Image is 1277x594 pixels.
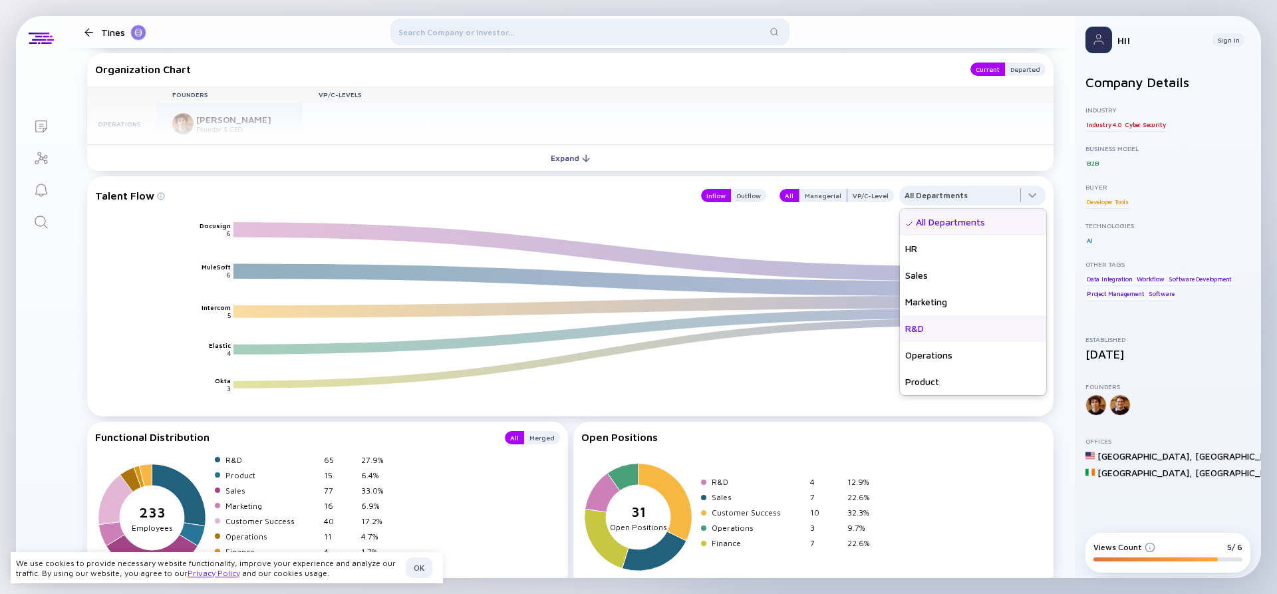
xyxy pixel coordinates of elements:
[16,141,66,173] a: Investor Map
[1135,272,1165,285] div: Workflow
[1085,451,1095,460] img: United States Flag
[900,315,1046,342] div: R&D
[1124,118,1167,131] div: Cyber Security
[227,311,231,319] text: 5
[505,431,524,444] button: All
[1005,63,1046,76] button: Departed
[87,144,1054,171] button: Expand
[1085,272,1134,285] div: Data Integration
[1085,195,1130,208] div: Developer Tools
[227,349,231,357] text: 4
[1085,106,1250,114] div: Industry
[810,538,842,548] div: 7
[1085,382,1250,390] div: Founders
[712,492,805,502] div: Sales
[132,523,173,533] tspan: Employees
[361,516,393,526] div: 17.2%
[16,558,400,578] div: We use cookies to provide necessary website functionality, improve your experience and analyze ou...
[324,486,356,496] div: 77
[810,477,842,487] div: 4
[1085,233,1094,247] div: AI
[95,431,492,444] div: Functional Distribution
[95,186,688,206] div: Talent Flow
[225,501,319,511] div: Marketing
[226,229,231,237] text: 6
[101,24,146,41] div: Tines
[900,342,1046,369] div: Operations
[847,523,879,533] div: 9.7%
[202,263,231,271] text: MuleSoft
[361,531,393,541] div: 4.7%
[712,523,805,533] div: Operations
[900,235,1046,262] div: HR
[1085,183,1250,191] div: Buyer
[95,63,957,76] div: Organization Chart
[16,173,66,205] a: Reminders
[139,504,166,520] tspan: 233
[847,189,894,202] button: VP/C-Level
[1085,27,1112,53] img: Profile Picture
[215,376,231,384] text: Okta
[1097,450,1193,462] div: [GEOGRAPHIC_DATA] ,
[1085,468,1095,477] img: Ireland Flag
[1167,272,1233,285] div: Software Development
[324,501,356,511] div: 16
[712,508,805,518] div: Customer Success
[225,531,319,541] div: Operations
[631,504,645,520] tspan: 31
[1147,287,1175,301] div: Software
[1085,437,1250,445] div: Offices
[202,303,231,311] text: Intercom
[1085,335,1250,343] div: Established
[1085,156,1099,170] div: B2B
[1085,118,1123,131] div: Industry 4.0
[1085,144,1250,152] div: Business Model
[1097,467,1193,478] div: [GEOGRAPHIC_DATA] ,
[406,557,432,578] button: OK
[361,547,393,557] div: 1.7%
[701,189,731,202] div: Inflow
[900,289,1046,315] div: Marketing
[609,522,666,532] tspan: Open Positions
[1117,35,1202,46] div: Hi!
[900,369,1046,395] div: Product
[225,470,319,480] div: Product
[16,205,66,237] a: Search
[324,455,356,465] div: 65
[225,486,319,496] div: Sales
[361,501,393,511] div: 6.9%
[543,148,598,168] div: Expand
[16,109,66,141] a: Lists
[1085,347,1250,361] div: [DATE]
[524,431,560,444] button: Merged
[361,470,393,480] div: 6.4%
[799,189,847,202] div: Managerial
[970,63,1005,76] div: Current
[1212,33,1245,47] button: Sign In
[1085,74,1250,90] h2: Company Details
[225,547,319,557] div: Finance
[324,516,356,526] div: 40
[1085,287,1145,301] div: Project Management
[188,568,240,578] a: Privacy Policy
[810,523,842,533] div: 3
[810,508,842,518] div: 10
[905,220,913,228] img: Selected
[225,455,319,465] div: R&D
[847,538,879,548] div: 22.6%
[780,189,799,202] button: All
[799,189,847,202] button: Managerial
[226,271,231,279] text: 6
[361,455,393,465] div: 27.9%
[731,189,766,202] button: Outflow
[900,209,1046,235] div: All Departments
[361,486,393,496] div: 33.0%
[227,384,231,392] text: 3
